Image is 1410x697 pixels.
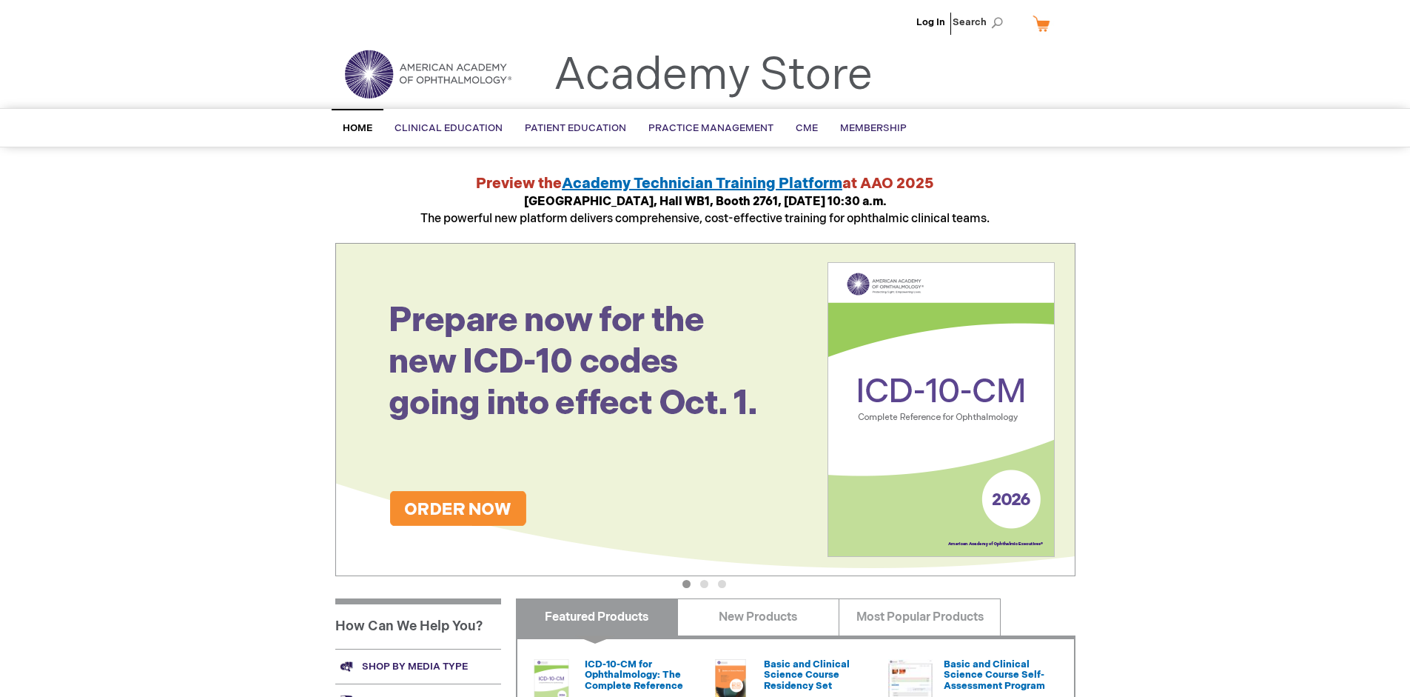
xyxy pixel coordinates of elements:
[677,598,839,636] a: New Products
[335,598,501,649] h1: How Can We Help You?
[476,175,934,193] strong: Preview the at AAO 2025
[420,195,990,226] span: The powerful new platform delivers comprehensive, cost-effective training for ophthalmic clinical...
[718,580,726,588] button: 3 of 3
[764,658,850,692] a: Basic and Clinical Science Course Residency Set
[516,598,678,636] a: Featured Products
[554,49,873,102] a: Academy Store
[525,122,626,134] span: Patient Education
[395,122,503,134] span: Clinical Education
[335,649,501,684] a: Shop by media type
[916,16,945,28] a: Log In
[585,658,683,692] a: ICD-10-CM for Ophthalmology: The Complete Reference
[839,598,1001,636] a: Most Popular Products
[648,122,773,134] span: Practice Management
[524,195,887,209] strong: [GEOGRAPHIC_DATA], Hall WB1, Booth 2761, [DATE] 10:30 a.m.
[796,122,818,134] span: CME
[700,580,708,588] button: 2 of 3
[682,580,691,588] button: 1 of 3
[562,175,842,193] a: Academy Technician Training Platform
[840,122,907,134] span: Membership
[953,7,1009,37] span: Search
[343,122,372,134] span: Home
[944,658,1045,692] a: Basic and Clinical Science Course Self-Assessment Program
